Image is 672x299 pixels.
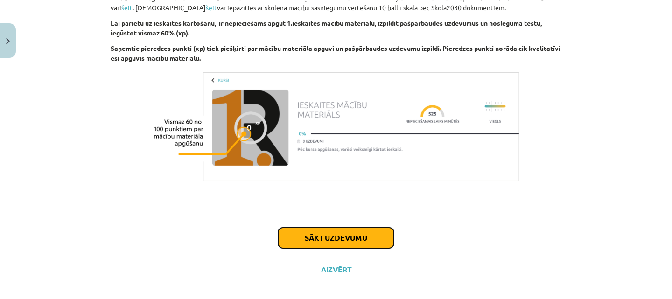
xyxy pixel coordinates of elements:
b: Lai pārietu uz ieskaites kārtošanu, ir nepieciešams apgūt 1.ieskaites mācību materiālu, izpildīt ... [111,19,542,37]
button: Aizvērt [318,265,354,274]
img: icon-close-lesson-0947bae3869378f0d4975bcd49f059093ad1ed9edebbc8119c70593378902aed.svg [6,38,10,44]
a: šeit [206,3,217,12]
a: šeit [121,3,133,12]
b: Saņemtie pieredzes punkti (xp) tiek piešķirti par mācību materiāla apguvi un pašpārbaudes uzdevum... [111,44,560,62]
button: Sākt uzdevumu [278,228,394,248]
